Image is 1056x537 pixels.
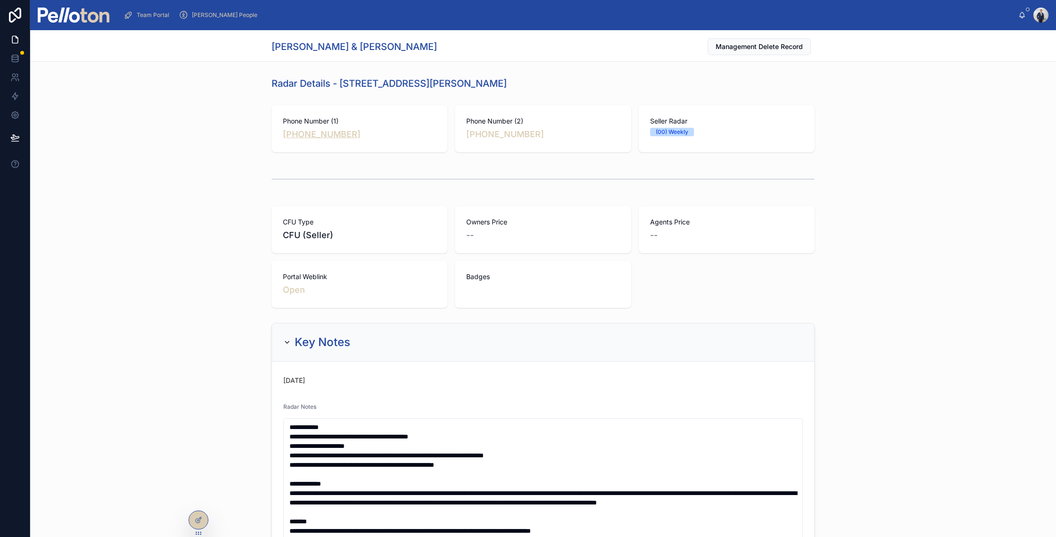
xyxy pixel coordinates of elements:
span: Team Portal [137,11,169,19]
span: CFU (Seller) [283,229,436,242]
span: Owners Price [466,217,619,227]
a: [PERSON_NAME] People [176,7,264,24]
span: CFU Type [283,217,436,227]
a: Team Portal [121,7,176,24]
span: Portal Weblink [283,272,436,281]
a: [PHONE_NUMBER] [466,128,544,141]
a: Open [283,285,305,295]
span: Phone Number (1) [283,116,436,126]
h2: Key Notes [295,335,350,350]
img: App logo [38,8,109,23]
a: [PHONE_NUMBER] [283,128,361,141]
span: Phone Number (2) [466,116,619,126]
div: (00) Weekly [656,128,688,136]
span: Radar Notes [283,403,316,410]
span: Agents Price [650,217,803,227]
span: Management Delete Record [716,42,803,51]
span: -- [466,229,474,242]
h1: [PERSON_NAME] & [PERSON_NAME] [272,40,437,53]
span: [PERSON_NAME] People [192,11,257,19]
div: scrollable content [117,5,1018,25]
span: Seller Radar [650,116,803,126]
button: Management Delete Record [708,38,811,55]
p: [DATE] [283,376,305,385]
h1: Radar Details - [STREET_ADDRESS][PERSON_NAME] [272,77,507,90]
span: Badges [466,272,619,281]
span: -- [650,229,658,242]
